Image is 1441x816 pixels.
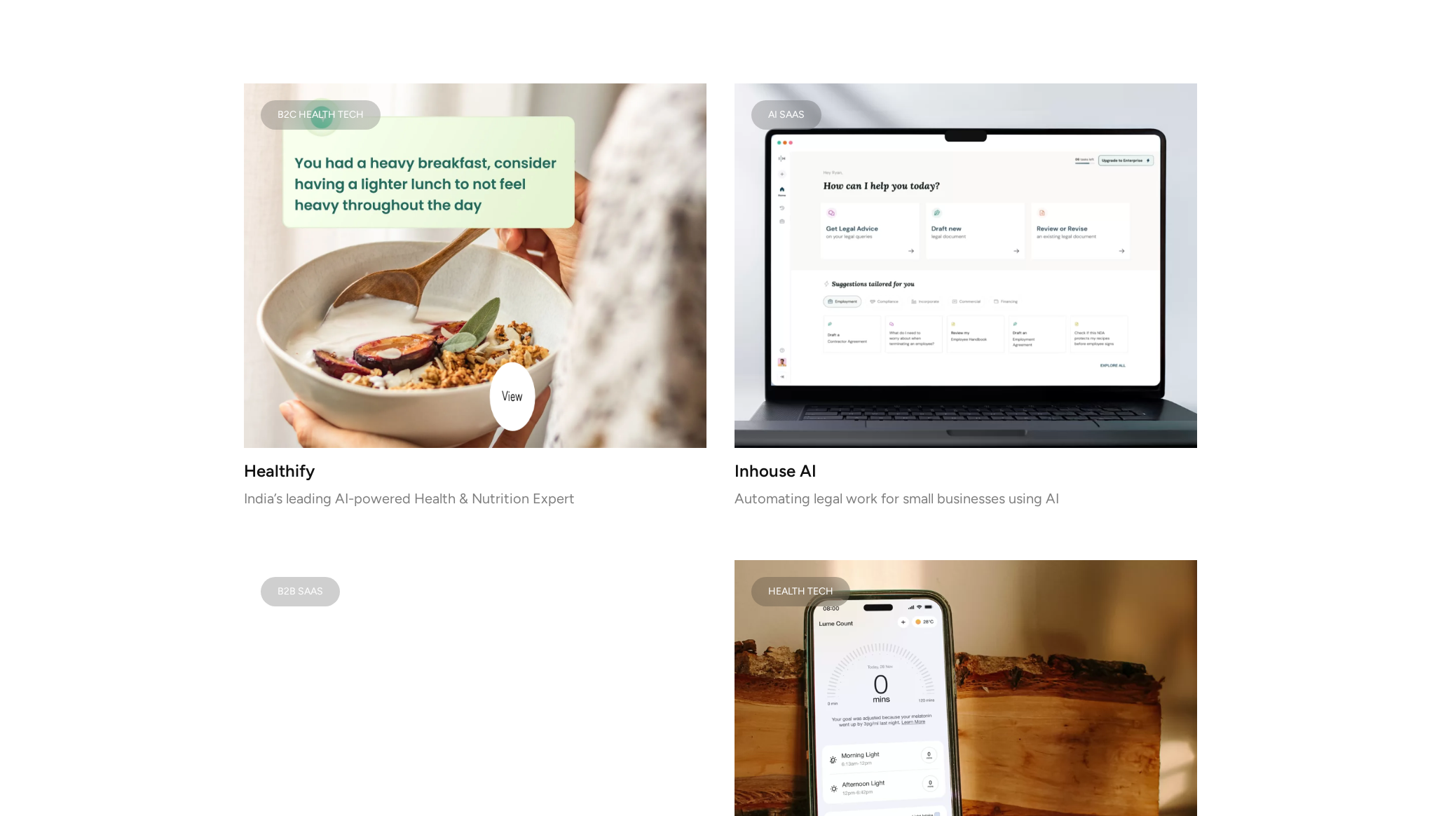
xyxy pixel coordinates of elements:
div: B2C Health Tech [278,111,364,118]
p: India’s leading AI-powered Health & Nutrition Expert [244,494,706,503]
h3: Inhouse AI [735,465,1197,477]
p: Automating legal work for small businesses using AI [735,494,1197,503]
a: B2C Health TechHealthifyIndia’s leading AI-powered Health & Nutrition Expert [244,83,706,504]
div: B2B SAAS [278,588,323,595]
a: AI SAASInhouse AIAutomating legal work for small businesses using AI [735,83,1197,504]
div: AI SAAS [768,111,805,118]
div: Health Tech [768,588,833,595]
h3: Healthify [244,465,706,477]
